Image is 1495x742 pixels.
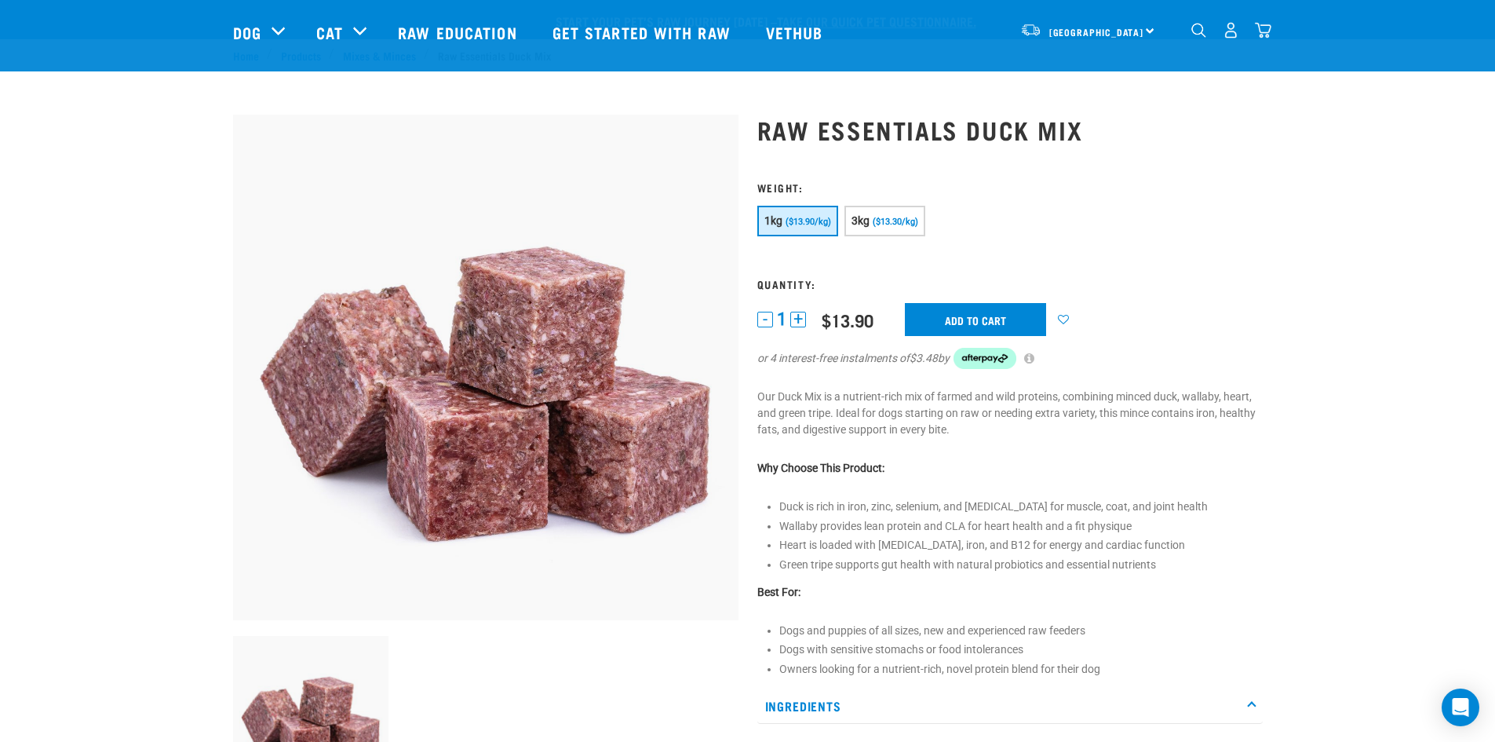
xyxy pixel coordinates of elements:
[1442,689,1479,726] div: Open Intercom Messenger
[764,214,783,227] span: 1kg
[757,586,800,598] strong: Best For:
[233,115,738,620] img: ?1041 RE Lamb Mix 01
[910,350,938,367] span: $3.48
[779,661,1263,678] p: Owners looking for a nutrient-rich, novel protein blend for their dog
[779,623,1263,639] p: Dogs and puppies of all sizes, new and experienced raw feeders
[757,689,1263,724] p: Ingredients
[750,1,843,64] a: Vethub
[873,217,918,227] span: ($13.30/kg)
[1191,23,1206,38] img: home-icon-1@2x.png
[757,115,1263,144] h1: Raw Essentials Duck Mix
[779,557,1263,573] li: Green tripe supports gut health with natural probiotics and essential nutrients
[790,312,806,327] button: +
[822,310,873,330] div: $13.90
[779,518,1263,535] li: Wallaby provides lean protein and CLA for heart health and a fit physique
[779,499,1263,515] li: Duck is rich in iron, zinc, selenium, and [MEDICAL_DATA] for muscle, coat, and joint health
[1223,22,1239,38] img: user.png
[954,348,1016,370] img: Afterpay
[757,206,838,236] button: 1kg ($13.90/kg)
[757,278,1263,290] h3: Quantity:
[757,348,1263,370] div: or 4 interest-free instalments of by
[757,389,1263,438] p: Our Duck Mix is a nutrient-rich mix of farmed and wild proteins, combining minced duck, wallaby, ...
[757,462,884,474] strong: Why Choose This Product:
[786,217,831,227] span: ($13.90/kg)
[851,214,870,227] span: 3kg
[1255,22,1271,38] img: home-icon@2x.png
[233,20,261,44] a: Dog
[777,311,786,327] span: 1
[316,20,343,44] a: Cat
[757,312,773,327] button: -
[537,1,750,64] a: Get started with Raw
[1020,23,1041,37] img: van-moving.png
[382,1,536,64] a: Raw Education
[757,181,1263,193] h3: Weight:
[779,641,1263,658] p: Dogs with sensitive stomachs or food intolerances
[1049,29,1144,35] span: [GEOGRAPHIC_DATA]
[905,303,1046,336] input: Add to cart
[844,206,925,236] button: 3kg ($13.30/kg)
[779,537,1263,554] li: Heart is loaded with [MEDICAL_DATA], iron, and B12 for energy and cardiac function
